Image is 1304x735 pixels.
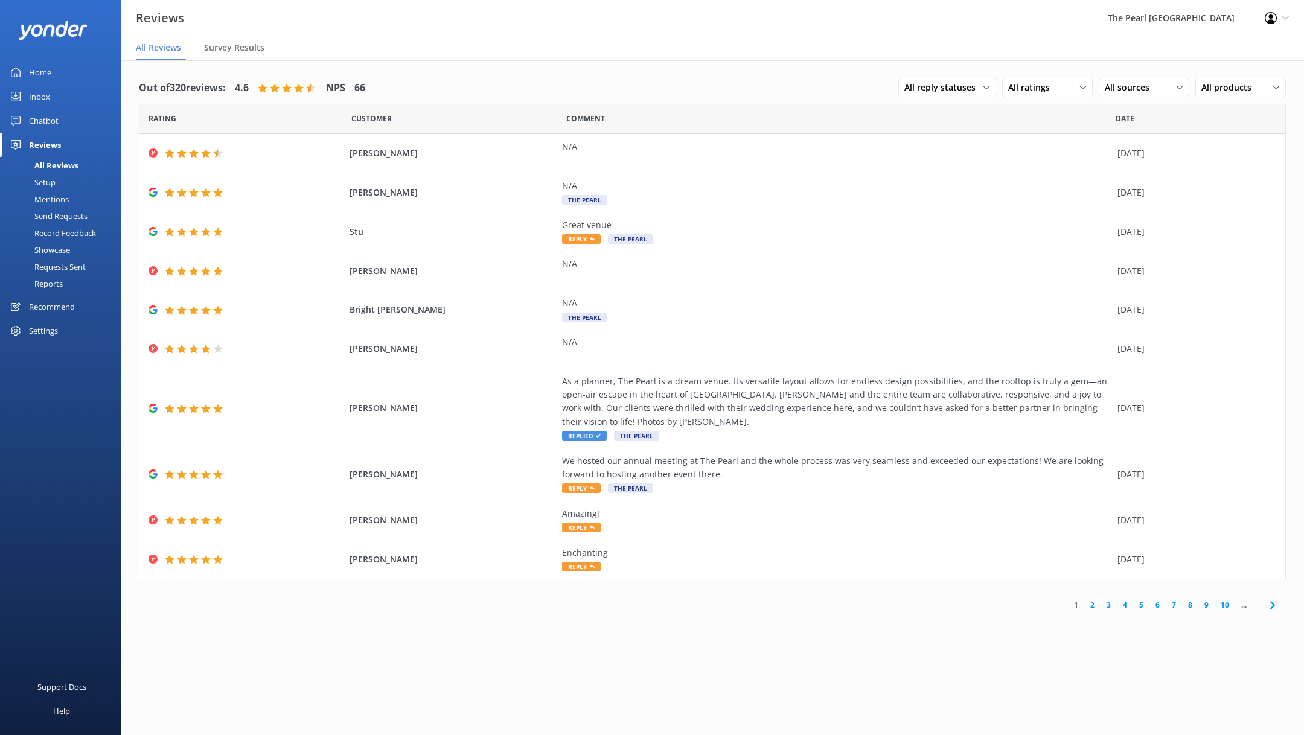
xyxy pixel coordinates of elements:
div: As a planner, The Pearl is a dream venue. Its versatile layout allows for endless design possibil... [562,375,1111,429]
a: 7 [1166,599,1182,611]
a: Record Feedback [7,224,121,241]
span: Reply [562,562,601,571]
div: [DATE] [1117,342,1270,355]
div: N/A [562,179,1111,192]
a: Requests Sent [7,258,121,275]
div: [DATE] [1117,553,1270,566]
span: [PERSON_NAME] [350,468,557,481]
div: Reports [7,275,63,292]
h3: Reviews [136,8,184,28]
a: All Reviews [7,157,121,174]
a: 10 [1215,599,1235,611]
h4: 66 [354,80,365,96]
a: Setup [7,174,121,191]
div: Inbox [29,84,50,109]
div: Great venue [562,218,1111,232]
div: [DATE] [1117,401,1270,415]
div: [DATE] [1117,514,1270,527]
div: N/A [562,257,1111,270]
span: Question [566,113,605,124]
div: All Reviews [7,157,78,174]
span: The Pearl [608,234,653,244]
div: Home [29,60,51,84]
h4: Out of 320 reviews: [139,80,226,96]
span: All sources [1105,81,1157,94]
span: Reply [562,523,601,532]
div: Reviews [29,133,61,157]
a: Reports [7,275,121,292]
div: Enchanting [562,546,1111,559]
div: [DATE] [1117,147,1270,160]
span: The Pearl [608,483,653,493]
span: [PERSON_NAME] [350,264,557,278]
div: Mentions [7,191,69,208]
span: ... [1235,599,1253,611]
div: Settings [29,319,58,343]
h4: NPS [326,80,345,96]
div: N/A [562,140,1111,153]
span: [PERSON_NAME] [350,553,557,566]
a: 2 [1084,599,1101,611]
div: Record Feedback [7,224,96,241]
a: Send Requests [7,208,121,224]
a: Mentions [7,191,121,208]
div: N/A [562,336,1111,349]
span: Reply [562,234,601,244]
span: [PERSON_NAME] [350,342,557,355]
span: [PERSON_NAME] [350,147,557,160]
a: 9 [1198,599,1215,611]
div: [DATE] [1117,468,1270,481]
div: [DATE] [1117,225,1270,238]
div: Chatbot [29,109,59,133]
span: Reply [562,483,601,493]
a: Showcase [7,241,121,258]
span: Bright [PERSON_NAME] [350,303,557,316]
a: 5 [1133,599,1149,611]
span: [PERSON_NAME] [350,186,557,199]
h4: 4.6 [235,80,249,96]
span: All products [1201,81,1259,94]
span: Date [1116,113,1134,124]
a: 6 [1149,599,1166,611]
div: Requests Sent [7,258,86,275]
span: Date [351,113,392,124]
div: Send Requests [7,208,88,224]
span: Stu [350,225,557,238]
div: Amazing! [562,507,1111,520]
div: We hosted our annual meeting at The Pearl and the whole process was very seamless and exceeded ou... [562,454,1111,482]
span: The Pearl [562,313,607,322]
div: Showcase [7,241,70,258]
span: The Pearl [562,195,607,205]
div: Help [53,699,70,723]
a: 4 [1117,599,1133,611]
a: 1 [1068,599,1084,611]
a: 8 [1182,599,1198,611]
img: yonder-white-logo.png [18,21,88,40]
span: All ratings [1008,81,1057,94]
a: 3 [1101,599,1117,611]
div: N/A [562,296,1111,310]
span: [PERSON_NAME] [350,514,557,527]
span: [PERSON_NAME] [350,401,557,415]
span: Date [149,113,176,124]
div: [DATE] [1117,303,1270,316]
span: The Pearl [614,431,659,441]
div: Setup [7,174,56,191]
div: [DATE] [1117,264,1270,278]
span: All Reviews [136,42,181,54]
div: [DATE] [1117,186,1270,199]
div: Support Docs [37,675,86,699]
div: Recommend [29,294,75,319]
span: Replied [562,431,607,441]
span: Survey Results [204,42,264,54]
span: All reply statuses [904,81,983,94]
